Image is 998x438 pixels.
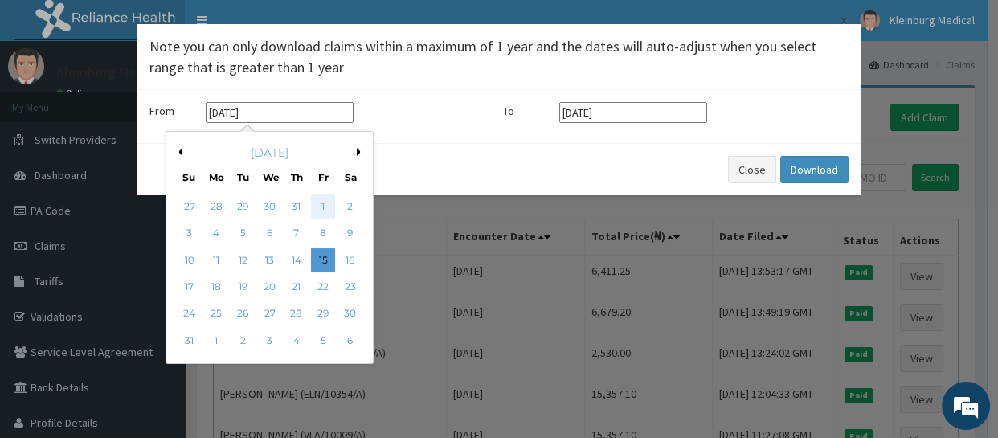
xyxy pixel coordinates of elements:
div: Choose Saturday, August 9th, 2025 [338,222,362,246]
div: Choose Sunday, July 27th, 2025 [178,194,202,219]
div: Choose Tuesday, August 19th, 2025 [231,275,255,299]
div: Fr [317,170,330,184]
div: Choose Sunday, August 31st, 2025 [178,329,202,353]
div: Mo [209,170,223,184]
div: Choose Wednesday, August 13th, 2025 [258,248,282,272]
span: × [840,10,849,31]
div: Choose Monday, August 4th, 2025 [204,222,228,246]
div: Choose Tuesday, August 26th, 2025 [231,302,255,326]
div: Choose Tuesday, August 12th, 2025 [231,248,255,272]
div: Choose Monday, August 25th, 2025 [204,302,228,326]
div: Choose Thursday, August 7th, 2025 [284,222,309,246]
div: Choose Saturday, September 6th, 2025 [338,329,362,353]
button: Close [838,12,849,29]
div: Minimize live chat window [264,8,302,47]
div: Choose Friday, August 22nd, 2025 [311,275,335,299]
div: Choose Friday, September 5th, 2025 [311,329,335,353]
div: Choose Thursday, September 4th, 2025 [284,329,309,353]
div: Choose Wednesday, August 20th, 2025 [258,275,282,299]
textarea: Type your message and hit 'Enter' [8,278,306,334]
div: Choose Friday, August 8th, 2025 [311,222,335,246]
div: Choose Monday, August 11th, 2025 [204,248,228,272]
input: Select start date [206,102,354,123]
div: Choose Thursday, August 14th, 2025 [284,248,309,272]
div: Choose Friday, August 29th, 2025 [311,302,335,326]
div: Choose Sunday, August 17th, 2025 [178,275,202,299]
div: Choose Tuesday, September 2nd, 2025 [231,329,255,353]
label: From [149,103,198,119]
div: Choose Saturday, August 23rd, 2025 [338,275,362,299]
button: Close [728,156,776,183]
div: Choose Tuesday, August 5th, 2025 [231,222,255,246]
h4: Note you can only download claims within a maximum of 1 year and the dates will auto-adjust when ... [149,36,849,77]
div: Choose Wednesday, August 27th, 2025 [258,302,282,326]
label: To [503,103,551,119]
button: Previous Month [174,148,182,156]
div: Choose Tuesday, July 29th, 2025 [231,194,255,219]
div: Tu [236,170,250,184]
div: Choose Monday, September 1st, 2025 [204,329,228,353]
div: month 2025-08 [176,194,363,354]
img: d_794563401_company_1708531726252_794563401 [30,80,65,121]
div: Su [182,170,196,184]
div: Choose Wednesday, August 6th, 2025 [258,222,282,246]
div: Choose Thursday, July 31st, 2025 [284,194,309,219]
div: We [263,170,276,184]
span: We're online! [93,122,222,284]
div: Choose Sunday, August 10th, 2025 [178,248,202,272]
div: Choose Thursday, August 28th, 2025 [284,302,309,326]
div: Choose Saturday, August 16th, 2025 [338,248,362,272]
div: Choose Friday, August 1st, 2025 [311,194,335,219]
div: Choose Monday, July 28th, 2025 [204,194,228,219]
div: Choose Wednesday, September 3rd, 2025 [258,329,282,353]
div: Choose Saturday, August 2nd, 2025 [338,194,362,219]
div: Th [290,170,304,184]
div: Choose Sunday, August 3rd, 2025 [178,222,202,246]
div: Sa [343,170,357,184]
div: Choose Wednesday, July 30th, 2025 [258,194,282,219]
button: Next Month [357,148,365,156]
div: [DATE] [173,145,366,161]
div: Choose Monday, August 18th, 2025 [204,275,228,299]
button: Download [780,156,849,183]
div: Choose Sunday, August 24th, 2025 [178,302,202,326]
div: Choose Thursday, August 21st, 2025 [284,275,309,299]
div: Choose Friday, August 15th, 2025 [311,248,335,272]
input: Select end date [559,102,707,123]
div: Chat with us now [84,90,270,111]
div: Choose Saturday, August 30th, 2025 [338,302,362,326]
